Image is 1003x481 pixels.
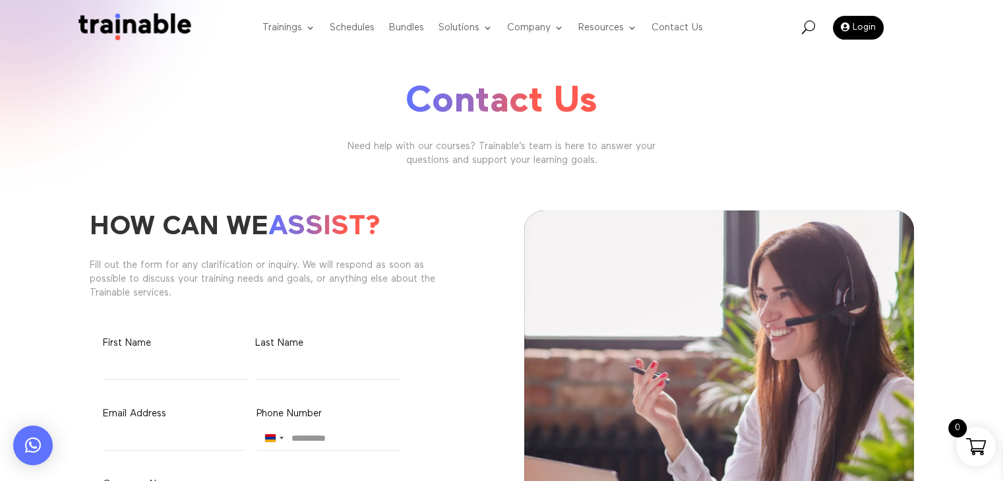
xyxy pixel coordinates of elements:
p: Fill out the form for any clarification or inquiry. We will respond as soon as possible to discus... [90,258,452,300]
a: Solutions [439,2,493,54]
label: First Name [103,336,247,350]
span: U [801,20,814,34]
a: Bundles [389,2,424,54]
a: Resources [578,2,637,54]
span: Contact Us [406,83,597,120]
p: Need help with our courses? Trainable’s team is here to answer your questions and support your le... [340,139,663,167]
a: Company [507,2,564,54]
a: Contact Us [652,2,703,54]
span: 0 [948,419,967,437]
label: Email Address [103,406,246,420]
button: Selected country [257,426,288,450]
h2: How Can We [90,210,479,249]
a: Trainings [262,2,315,54]
a: Schedules [330,2,375,54]
a: Login [833,16,884,40]
span: (Required) [170,410,210,418]
span: Assist? [268,212,380,240]
span: (Required) [326,410,365,418]
label: Last Name [255,336,400,350]
label: Phone Number [257,406,400,420]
